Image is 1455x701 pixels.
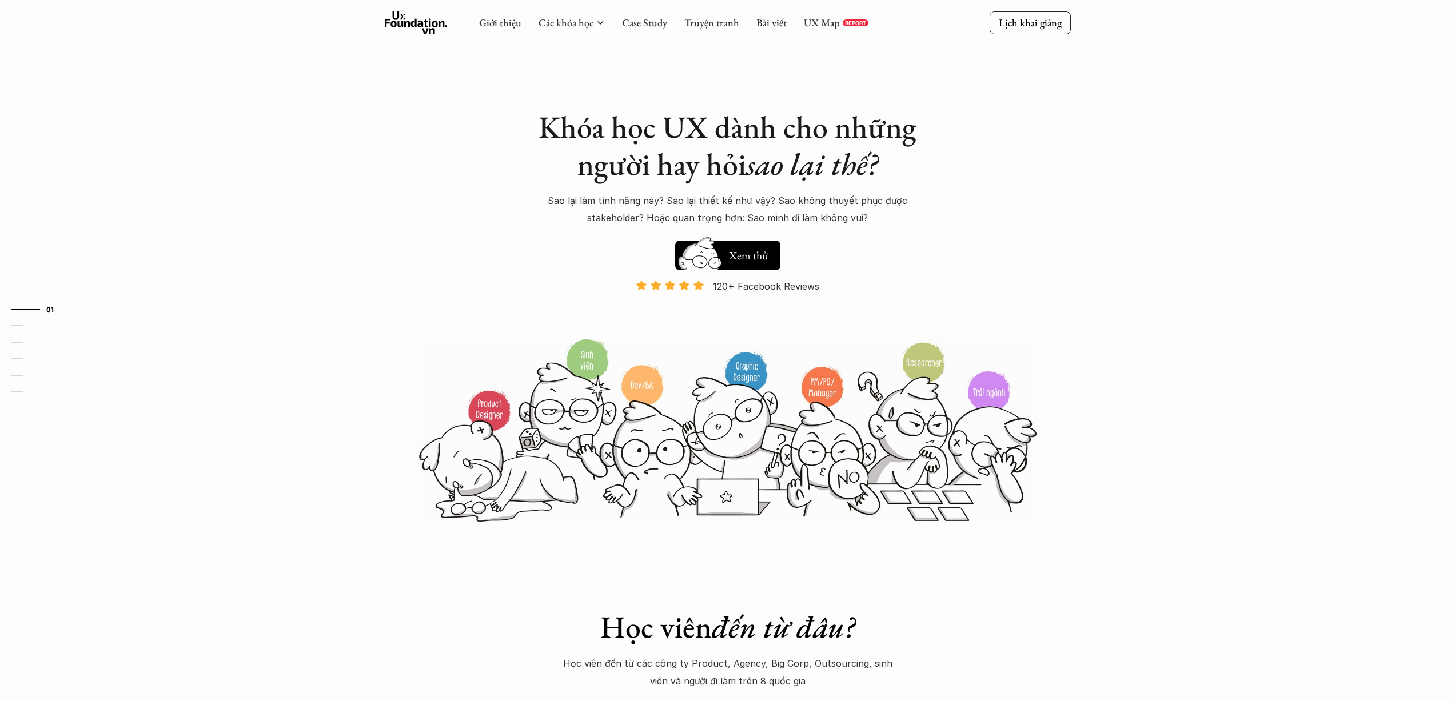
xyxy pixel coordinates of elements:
[990,11,1071,34] a: Lịch khai giảng
[999,16,1062,29] p: Lịch khai giảng
[713,278,819,295] p: 120+ Facebook Reviews
[556,655,899,690] p: Học viên đến từ các công ty Product, Agency, Big Corp, Outsourcing, sinh viên và người đi làm trê...
[539,16,593,29] a: Các khóa học
[756,16,787,29] a: Bài viết
[843,19,868,26] a: REPORT
[622,16,667,29] a: Case Study
[845,19,866,26] p: REPORT
[746,144,878,184] em: sao lại thế?
[11,302,66,316] a: 01
[804,16,840,29] a: UX Map
[46,305,54,313] strong: 01
[626,279,830,337] a: 120+ Facebook Reviews
[712,607,855,647] em: đến từ đâu?
[528,109,928,183] h1: Khóa học UX dành cho những người hay hỏi
[729,247,768,263] h5: Xem thử
[479,16,521,29] a: Giới thiệu
[684,16,739,29] a: Truyện tranh
[528,192,928,227] p: Sao lại làm tính năng này? Sao lại thiết kế như vậy? Sao không thuyết phục được stakeholder? Hoặc...
[675,235,780,270] a: Xem thử
[528,608,928,646] h1: Học viên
